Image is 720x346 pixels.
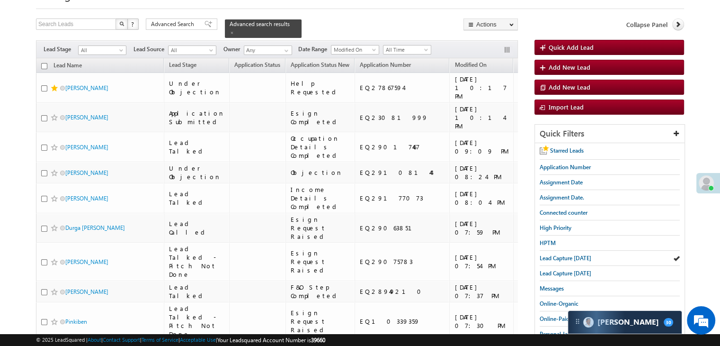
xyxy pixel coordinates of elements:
[360,143,445,151] div: EQ29017467
[514,60,566,72] a: Assignment Date
[540,255,591,262] span: Lead Capture [DATE]
[454,105,509,130] div: [DATE] 10:14 PM
[540,315,569,322] span: Online-Paid
[463,18,518,30] button: Actions
[169,109,225,126] div: Application Submitted
[383,46,428,54] span: All Time
[65,114,108,121] a: [PERSON_NAME]
[454,138,509,155] div: [DATE] 09:09 PM
[540,194,584,201] span: Assignment Date.
[88,337,101,343] a: About
[133,45,168,54] span: Lead Source
[217,337,325,344] span: Your Leadsquared Account Number is
[540,209,587,216] span: Connected counter
[234,61,280,68] span: Application Status
[169,283,225,300] div: Lead Talked
[549,103,584,111] span: Import Lead
[454,253,509,270] div: [DATE] 07:54 PM
[230,60,285,72] a: Application Status
[65,84,108,91] a: [PERSON_NAME]
[291,134,350,160] div: Occupation Details Completed
[360,224,445,232] div: EQ29063851
[279,46,291,55] a: Show All Items
[568,310,682,334] div: carter-dragCarter[PERSON_NAME]30
[331,46,376,54] span: Modified On
[169,79,225,96] div: Under Objection
[360,113,445,122] div: EQ23081999
[103,337,140,343] a: Contact Support
[65,318,87,325] a: Pinkiben
[65,258,108,265] a: [PERSON_NAME]
[169,190,225,207] div: Lead Talked
[540,224,571,231] span: High Priority
[550,147,584,154] span: Starred Leads
[291,309,350,334] div: Esign Request Raised
[540,285,564,292] span: Messages
[180,337,216,343] a: Acceptable Use
[36,336,325,345] span: © 2025 LeadSquared | | | | |
[65,195,108,202] a: [PERSON_NAME]
[383,45,431,55] a: All Time
[454,164,509,181] div: [DATE] 08:24 PM
[291,185,350,211] div: Income Details Completed
[291,61,349,68] span: Application Status New
[549,43,594,51] span: Quick Add Lead
[298,45,331,54] span: Date Range
[44,45,78,54] span: Lead Stage
[49,50,159,62] div: Chat with us now
[169,245,225,279] div: Lead Talked - Pitch Not Done
[169,46,213,55] span: All
[360,194,445,202] div: EQ29177073
[360,168,445,177] div: EQ29108144
[12,88,173,264] textarea: Type your message and hit 'Enter'
[549,83,590,91] span: Add New Lead
[626,20,667,29] span: Collapse Panel
[574,318,581,325] img: carter-drag
[540,239,556,246] span: HPTM
[244,46,292,55] input: Type to Search
[360,61,411,68] span: Application Number
[129,272,172,285] em: Start Chat
[540,179,583,186] span: Assignment Date
[540,330,572,337] span: Personal Jan.
[535,125,684,143] div: Quick Filters
[78,46,126,55] a: All
[164,60,201,72] a: Lead Stage
[454,190,509,207] div: [DATE] 08:04 PM
[127,18,139,30] button: ?
[360,257,445,266] div: EQ29075783
[230,20,290,27] span: Advanced search results
[664,318,673,327] span: 30
[65,169,108,176] a: [PERSON_NAME]
[454,219,509,237] div: [DATE] 07:59 PM
[155,5,178,27] div: Minimize live chat window
[291,109,350,126] div: Esign Completed
[41,63,47,69] input: Check all records
[291,79,350,96] div: Help Requested
[142,337,178,343] a: Terms of Service
[169,61,196,68] span: Lead Stage
[169,164,225,181] div: Under Objection
[454,61,486,68] span: Modified On
[291,249,350,274] div: Esign Request Raised
[360,287,445,296] div: EQ28949210
[549,63,590,71] span: Add New Lead
[540,300,578,307] span: Online-Organic
[454,75,509,100] div: [DATE] 10:17 PM
[286,60,354,72] a: Application Status New
[540,270,591,277] span: Lead Capture [DATE]
[119,21,124,26] img: Search
[168,46,216,55] a: All
[79,46,124,55] span: All
[355,60,416,72] a: Application Number
[65,224,125,231] a: Durga [PERSON_NAME]
[151,20,197,28] span: Advanced Search
[291,168,350,177] div: Objection
[454,313,509,330] div: [DATE] 07:30 PM
[65,144,108,151] a: [PERSON_NAME]
[169,219,225,237] div: Lead Called
[65,288,108,295] a: [PERSON_NAME]
[49,60,87,73] a: Lead Name
[291,283,350,300] div: F&O Step Completed
[131,20,135,28] span: ?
